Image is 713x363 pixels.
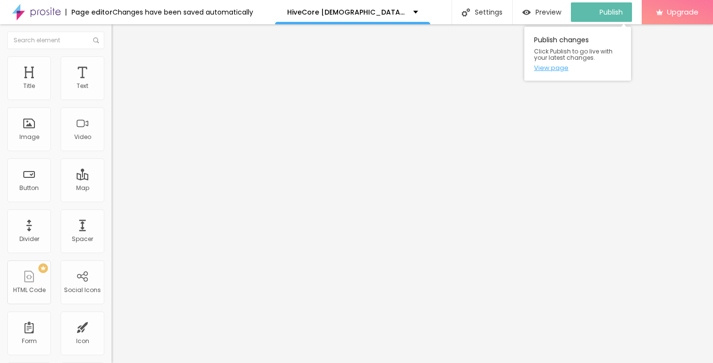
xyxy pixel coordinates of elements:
[19,236,39,242] div: Divider
[19,134,39,140] div: Image
[600,8,623,16] span: Publish
[72,236,93,242] div: Spacer
[64,287,101,294] div: Social Icons
[19,185,39,191] div: Button
[7,32,104,49] input: Search element
[93,37,99,43] img: Icone
[23,83,35,89] div: Title
[287,9,406,16] p: HiveCore [DEMOGRAPHIC_DATA][MEDICAL_DATA] Gummies™ for Men: Boosting Energy, Endurance, and Sexua...
[534,48,621,61] span: Click Publish to go live with your latest changes.
[522,8,531,17] img: view-1.svg
[76,185,89,191] div: Map
[74,134,91,140] div: Video
[524,27,631,81] div: Publish changes
[513,2,571,22] button: Preview
[535,8,561,16] span: Preview
[571,2,632,22] button: Publish
[65,9,113,16] div: Page editor
[534,65,621,71] a: View page
[113,9,253,16] div: Changes have been saved automatically
[77,83,88,89] div: Text
[667,8,698,16] span: Upgrade
[22,338,37,345] div: Form
[112,24,713,363] iframe: Editor
[462,8,470,17] img: Icone
[76,338,89,345] div: Icon
[13,287,46,294] div: HTML Code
